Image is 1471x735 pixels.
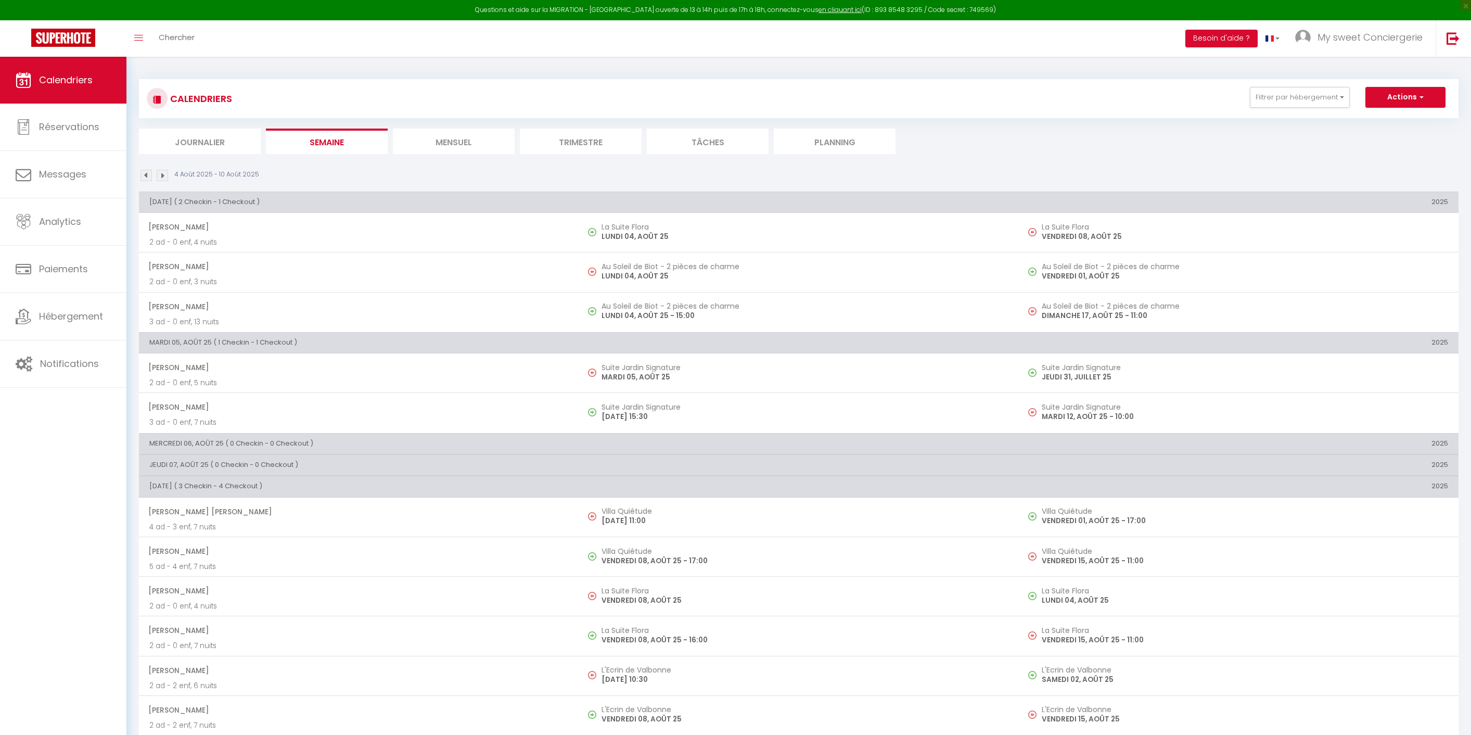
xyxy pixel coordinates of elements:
p: VENDREDI 08, AOÛT 25 [602,714,1008,725]
p: VENDREDI 01, AOÛT 25 [1042,271,1448,282]
p: LUNDI 04, AOÛT 25 - 15:00 [602,310,1008,321]
button: Filtrer par hébergement [1250,87,1350,108]
h5: Suite Jardin Signature [1042,363,1448,372]
img: NO IMAGE [588,268,596,276]
img: NO IMAGE [1028,671,1037,679]
p: 4 Août 2025 - 10 Août 2025 [174,170,259,180]
span: Notifications [40,357,99,370]
span: [PERSON_NAME] [148,661,568,680]
p: 2 ad - 0 enf, 4 nuits [149,237,568,248]
p: 5 ad - 4 enf, 7 nuits [149,561,568,572]
p: 2 ad - 0 enf, 7 nuits [149,640,568,651]
li: Semaine [266,129,388,154]
h5: La Suite Flora [1042,223,1448,231]
p: SAMEDI 02, AOÛT 25 [1042,674,1448,685]
h5: Au Soleil de Biot - 2 pièces de charme [602,302,1008,310]
span: My sweet Conciergerie [1317,31,1423,44]
li: Tâches [647,129,769,154]
h5: L'Ecrin de Valbonne [602,705,1008,714]
p: 4 ad - 3 enf, 7 nuits [149,522,568,533]
p: [DATE] 11:00 [602,515,1008,526]
span: [PERSON_NAME] [148,397,568,417]
span: [PERSON_NAME] [148,358,568,377]
h5: La Suite Flora [602,626,1008,635]
button: Besoin d'aide ? [1185,30,1258,47]
h5: Au Soleil de Biot - 2 pièces de charme [1042,262,1448,271]
li: Planning [774,129,896,154]
img: NO IMAGE [1028,552,1037,561]
th: MERCREDI 06, AOÛT 25 ( 0 Checkin - 0 Checkout ) [139,433,1019,454]
li: Journalier [139,129,261,154]
span: Réservations [39,120,99,133]
p: VENDREDI 15, AOÛT 25 [1042,714,1448,725]
iframe: LiveChat chat widget [1427,691,1471,735]
span: [PERSON_NAME] [148,297,568,316]
th: 2025 [1019,454,1459,475]
p: [DATE] 15:30 [602,411,1008,422]
a: ... My sweet Conciergerie [1287,20,1436,57]
span: Analytics [39,215,81,228]
p: 2 ad - 0 enf, 3 nuits [149,276,568,287]
p: DIMANCHE 17, AOÛT 25 - 11:00 [1042,310,1448,321]
li: Mensuel [393,129,515,154]
img: NO IMAGE [1028,268,1037,276]
h5: L'Ecrin de Valbonne [1042,666,1448,674]
h5: Au Soleil de Biot - 2 pièces de charme [602,262,1008,271]
p: 2 ad - 2 enf, 6 nuits [149,680,568,691]
p: LUNDI 04, AOÛT 25 [602,271,1008,282]
p: LUNDI 04, AOÛT 25 [1042,595,1448,606]
th: 2025 [1019,476,1459,497]
h5: Villa Quiétude [1042,547,1448,555]
span: [PERSON_NAME] [148,620,568,640]
img: NO IMAGE [1028,228,1037,236]
th: 2025 [1019,332,1459,353]
th: [DATE] ( 2 Checkin - 1 Checkout ) [139,192,1019,212]
li: Trimestre [520,129,642,154]
img: NO IMAGE [1028,408,1037,416]
img: NO IMAGE [1028,369,1037,377]
h5: Villa Quiétude [1042,507,1448,515]
a: en cliquant ici [818,5,862,14]
th: [DATE] ( 3 Checkin - 4 Checkout ) [139,476,1019,497]
p: VENDREDI 08, AOÛT 25 [602,595,1008,606]
img: NO IMAGE [588,671,596,679]
th: MARDI 05, AOÛT 25 ( 1 Checkin - 1 Checkout ) [139,332,1019,353]
span: [PERSON_NAME] [148,700,568,720]
p: 2 ad - 0 enf, 5 nuits [149,377,568,388]
p: VENDREDI 08, AOÛT 25 - 16:00 [602,635,1008,645]
h5: La Suite Flora [602,587,1008,595]
img: NO IMAGE [1028,307,1037,315]
p: VENDREDI 01, AOÛT 25 - 17:00 [1042,515,1448,526]
h5: L'Ecrin de Valbonne [602,666,1008,674]
h5: Villa Quiétude [602,547,1008,555]
img: NO IMAGE [588,512,596,521]
span: [PERSON_NAME] [148,217,568,237]
span: [PERSON_NAME] [PERSON_NAME] [148,502,568,522]
p: 2 ad - 2 enf, 7 nuits [149,720,568,731]
p: 2 ad - 0 enf, 4 nuits [149,601,568,612]
p: LUNDI 04, AOÛT 25 [602,231,1008,242]
p: VENDREDI 15, AOÛT 25 - 11:00 [1042,555,1448,566]
h5: La Suite Flora [1042,626,1448,635]
button: Actions [1365,87,1446,108]
img: NO IMAGE [1028,711,1037,719]
img: NO IMAGE [1028,592,1037,600]
h3: CALENDRIERS [168,87,232,110]
a: Chercher [151,20,202,57]
p: VENDREDI 15, AOÛT 25 - 11:00 [1042,635,1448,645]
span: [PERSON_NAME] [148,257,568,276]
th: 2025 [1019,433,1459,454]
span: Paiements [39,262,88,275]
img: NO IMAGE [588,592,596,600]
th: JEUDI 07, AOÛT 25 ( 0 Checkin - 0 Checkout ) [139,454,1019,475]
span: Chercher [159,32,195,43]
p: JEUDI 31, JUILLET 25 [1042,372,1448,383]
img: NO IMAGE [588,369,596,377]
h5: Villa Quiétude [602,507,1008,515]
h5: La Suite Flora [602,223,1008,231]
span: [PERSON_NAME] [148,581,568,601]
span: Calendriers [39,73,93,86]
h5: La Suite Flora [1042,587,1448,595]
p: [DATE] 10:30 [602,674,1008,685]
p: MARDI 05, AOÛT 25 [602,372,1008,383]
